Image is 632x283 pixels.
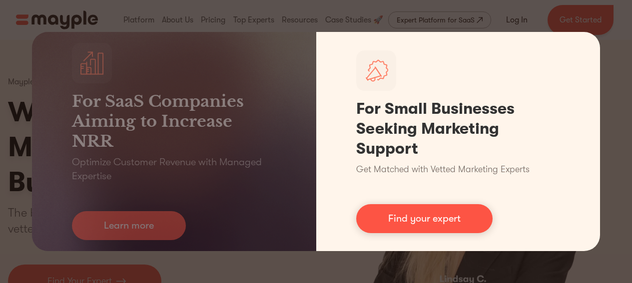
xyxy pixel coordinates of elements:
h3: For SaaS Companies Aiming to Increase NRR [72,91,276,151]
p: Get Matched with Vetted Marketing Experts [356,163,530,176]
h1: For Small Businesses Seeking Marketing Support [356,99,561,159]
a: Find your expert [356,204,493,233]
p: Optimize Customer Revenue with Managed Expertise [72,155,276,183]
a: Learn more [72,211,186,240]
